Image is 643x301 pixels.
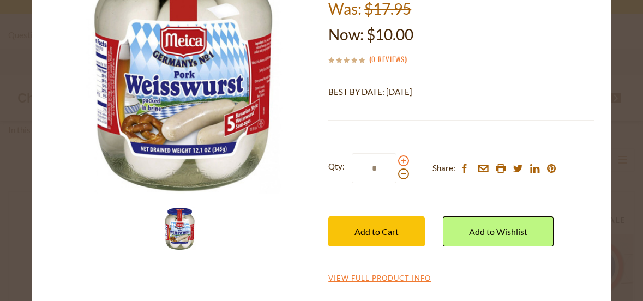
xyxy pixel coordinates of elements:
a: Add to Wishlist [443,216,554,246]
input: Qty: [352,153,396,183]
label: Now: [328,25,364,44]
button: Add to Cart [328,216,425,246]
p: BEST BY DATE: [DATE] [328,85,594,99]
strong: Qty: [328,160,345,173]
span: ( ) [369,53,407,64]
span: Share: [432,161,455,175]
span: $10.00 [366,25,413,44]
a: 0 Reviews [371,53,405,65]
a: View Full Product Info [328,274,431,284]
img: Meica Weisswurst Sausages in glass jar, 12 oz. - SALE [158,207,201,250]
span: Add to Cart [354,226,399,237]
